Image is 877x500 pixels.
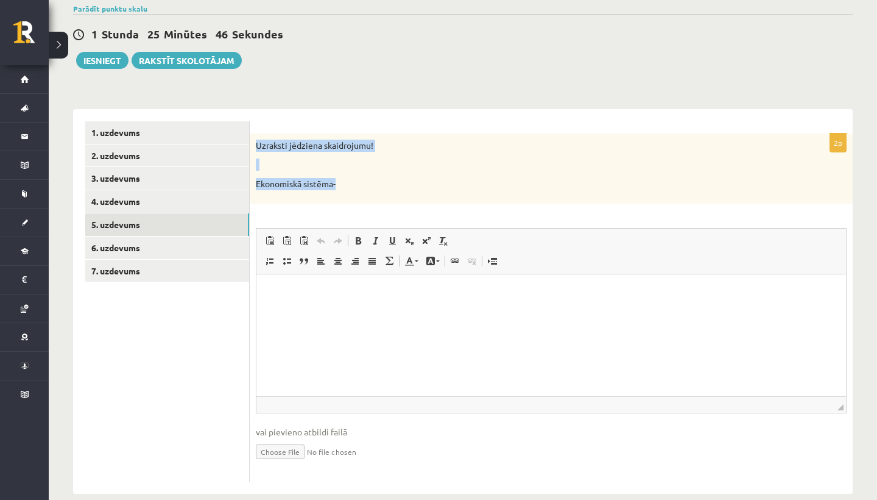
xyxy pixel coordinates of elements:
[484,253,501,269] a: Insert Page Break for Printing
[147,27,160,41] span: 25
[312,253,329,269] a: Align Left
[401,233,418,249] a: Subscript
[384,233,401,249] a: Underline (⌘+U)
[463,253,481,269] a: Unlink
[13,21,49,52] a: Rīgas 1. Tālmācības vidusskola
[164,27,207,41] span: Minūtes
[295,253,312,269] a: Block Quote
[76,52,129,69] button: Iesniegt
[295,233,312,249] a: Paste from Word
[261,253,278,269] a: Insert/Remove Numbered List
[85,237,249,259] a: 6. uzdevums
[216,27,228,41] span: 46
[312,233,329,249] a: Undo (⌘+Z)
[401,253,422,269] a: Text Color
[347,253,364,269] a: Align Right
[85,167,249,190] a: 3. uzdevums
[261,233,278,249] a: Paste (⌘+V)
[837,404,844,410] span: Resize
[256,140,786,152] p: Uzraksti jēdziena skaidrojumu!
[278,253,295,269] a: Insert/Remove Bulleted List
[329,233,347,249] a: Redo (⌘+Y)
[85,190,249,213] a: 4. uzdevums
[381,253,398,269] a: Math
[232,27,283,41] span: Sekundes
[132,52,242,69] a: Rakstīt skolotājam
[435,233,452,249] a: Remove Format
[418,233,435,249] a: Superscript
[91,27,97,41] span: 1
[829,133,847,152] p: 2p
[364,253,381,269] a: Justify
[102,27,139,41] span: Stunda
[85,121,249,144] a: 1. uzdevums
[350,233,367,249] a: Bold (⌘+B)
[256,426,847,438] span: vai pievieno atbildi failā
[278,233,295,249] a: Paste as plain text (⌘+⌥+⇧+V)
[85,145,249,167] a: 2. uzdevums
[85,260,249,282] a: 7. uzdevums
[73,4,147,13] a: Parādīt punktu skalu
[256,274,846,396] iframe: Editor, wiswyg-editor-user-answer-47025026908720
[329,253,347,269] a: Center
[446,253,463,269] a: Link (⌘+K)
[422,253,443,269] a: Background Color
[367,233,384,249] a: Italic (⌘+I)
[85,213,249,236] a: 5. uzdevums
[256,178,786,190] p: Ekonomiskā sistēma-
